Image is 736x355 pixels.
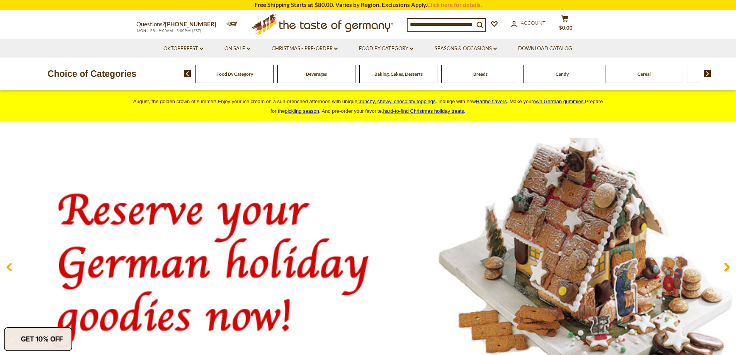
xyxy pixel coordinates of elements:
a: Christmas - PRE-ORDER [272,44,338,53]
a: Breads [473,71,488,77]
a: Account [511,19,546,27]
span: Account [521,20,546,26]
a: Download Catalog [518,44,572,53]
a: Cereal [637,71,651,77]
a: Baking, Cakes, Desserts [374,71,423,77]
img: previous arrow [184,70,191,77]
span: . [383,108,466,114]
a: Food By Category [359,44,413,53]
a: Beverages [306,71,327,77]
a: Click here for details. [427,1,482,8]
a: Seasons & Occasions [435,44,497,53]
span: MON - FRI, 9:00AM - 5:00PM (EST) [136,29,202,33]
a: own German gummies. [533,99,585,104]
img: next arrow [704,70,711,77]
span: $0.00 [559,25,573,31]
a: Candy [556,71,569,77]
a: On Sale [224,44,250,53]
span: August, the golden crown of summer! Enjoy your ice cream on a sun-drenched afternoon with unique ... [133,99,603,114]
a: [PHONE_NUMBER] [165,20,216,27]
a: crunchy, chewy, chocolaty toppings [357,99,436,104]
a: Oktoberfest [163,44,203,53]
button: $0.00 [554,15,577,34]
span: own German gummies [533,99,584,104]
span: runchy, chewy, chocolaty toppings [360,99,435,104]
a: pickling season [285,108,319,114]
a: hard-to-find Christmas holiday treats [383,108,464,114]
p: Questions? [136,19,222,29]
a: Haribo flavors [476,99,507,104]
a: Food By Category [216,71,253,77]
